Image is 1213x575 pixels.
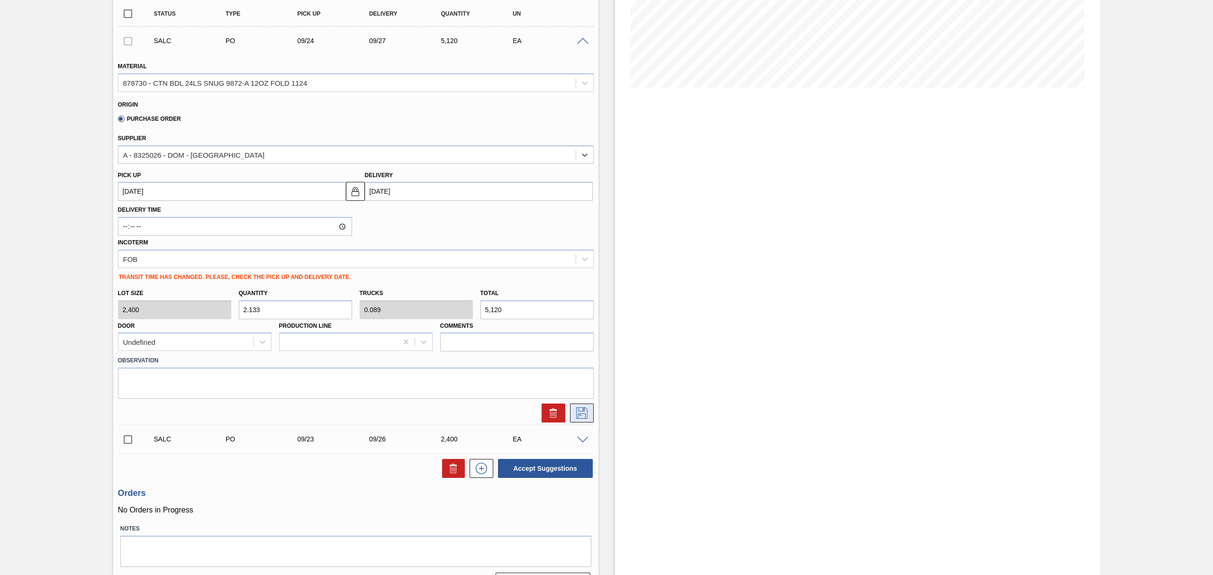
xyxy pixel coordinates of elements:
[152,37,234,45] div: Suggestion Awaiting Load Composition
[123,338,155,346] div: Undefined
[118,101,138,108] label: Origin
[365,182,593,201] input: mm/dd/yyyy
[118,203,352,217] label: Delivery Time
[367,435,449,443] div: 09/26/2025
[438,10,520,17] div: Quantity
[465,459,493,478] div: New suggestion
[123,255,138,263] div: FOB
[118,323,135,329] label: Door
[120,522,591,536] label: Notes
[123,151,265,159] div: A - 8325026 - DOM - [GEOGRAPHIC_DATA]
[437,459,465,478] div: Delete Suggestions
[118,63,147,70] label: Material
[152,10,234,17] div: Status
[295,435,377,443] div: 09/23/2025
[119,274,351,280] label: TRANSIT TIME HAS CHANGED. PLEASE, CHECK THE PICK UP AND DELIVERY DATE.
[118,506,594,514] p: No Orders in Progress
[118,182,346,201] input: mm/dd/yyyy
[279,323,332,329] label: Production Line
[239,290,268,296] label: Quantity
[480,290,499,296] label: Total
[438,435,520,443] div: 2,400
[440,319,594,333] label: Comments
[510,10,592,17] div: UN
[118,354,594,368] label: Observation
[223,37,305,45] div: Purchase order
[367,10,449,17] div: Delivery
[350,186,361,197] img: locked
[295,37,377,45] div: 09/24/2025
[565,404,594,422] div: Save Suggestion
[118,135,146,142] label: Supplier
[118,116,181,122] label: Purchase Order
[152,435,234,443] div: Suggestion Awaiting Load Composition
[295,10,377,17] div: Pick up
[537,404,565,422] div: Delete Suggestion
[438,37,520,45] div: 5,120
[360,290,383,296] label: Trucks
[223,435,305,443] div: Purchase order
[510,435,592,443] div: EA
[498,459,593,478] button: Accept Suggestions
[118,239,148,246] label: Incoterm
[118,172,141,179] label: Pick up
[118,287,231,300] label: Lot size
[510,37,592,45] div: EA
[346,182,365,201] button: locked
[493,458,594,479] div: Accept Suggestions
[367,37,449,45] div: 09/27/2025
[123,79,308,87] div: 878730 - CTN BDL 24LS SNUG 9872-A 12OZ FOLD 1124
[118,488,594,498] h3: Orders
[365,172,393,179] label: Delivery
[223,10,305,17] div: Type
